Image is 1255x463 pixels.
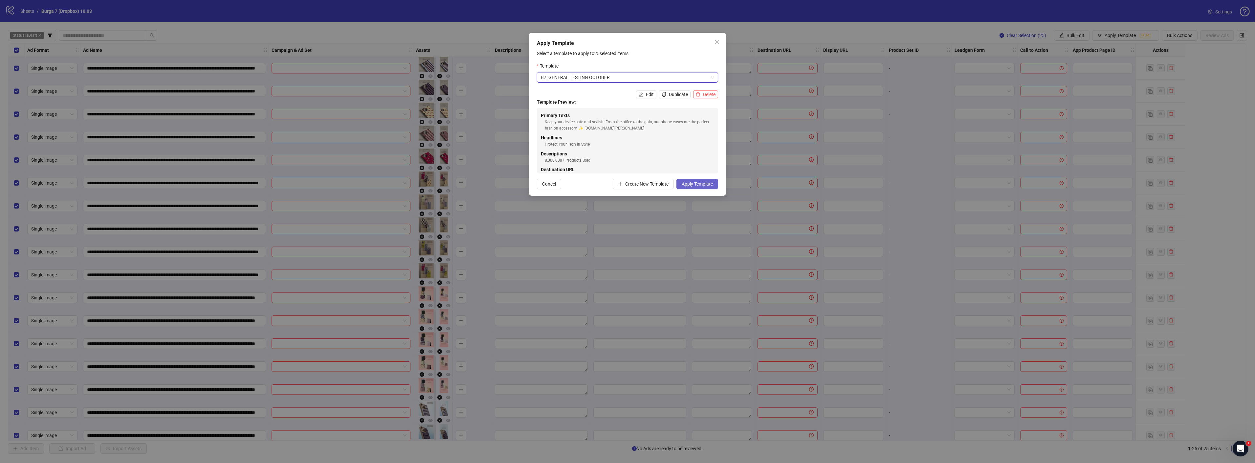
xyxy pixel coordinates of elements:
[662,92,666,97] span: copy
[537,98,718,106] h4: Template Preview:
[545,173,714,179] div: [URL][PERSON_NAME][DOMAIN_NAME]
[541,151,567,156] strong: Descriptions
[646,92,654,97] span: Edit
[1246,441,1251,446] span: 1
[676,179,718,189] button: Apply Template
[541,135,562,140] strong: Headlines
[693,91,718,98] button: Delete
[682,181,713,187] span: Apply Template
[541,167,575,172] strong: Destination URL
[618,182,623,186] span: plus
[545,141,714,148] div: Protect Your Tech In Style
[659,91,691,98] button: Duplicate
[537,39,718,47] div: Apply Template
[541,113,570,118] strong: Primary Texts
[537,62,563,70] label: Template
[1233,441,1248,456] iframe: Intercom live chat
[639,92,643,97] span: edit
[712,37,722,47] button: Close
[714,39,719,45] span: close
[537,50,718,57] p: Select a template to apply to 25 selected items:
[541,72,714,82] span: B7: GENERAL TESTING OCTOBER
[696,92,700,97] span: delete
[669,92,688,97] span: Duplicate
[545,119,714,131] div: Keep your device safe and stylish. From the office to the gala, our phone cases are the perfect f...
[625,181,669,187] span: Create New Template
[545,157,714,164] div: 8,000,000+ Products Sold
[636,91,656,98] button: Edit
[542,181,556,187] span: Cancel
[537,179,561,189] button: Cancel
[703,92,716,97] span: Delete
[613,179,674,189] button: Create New Template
